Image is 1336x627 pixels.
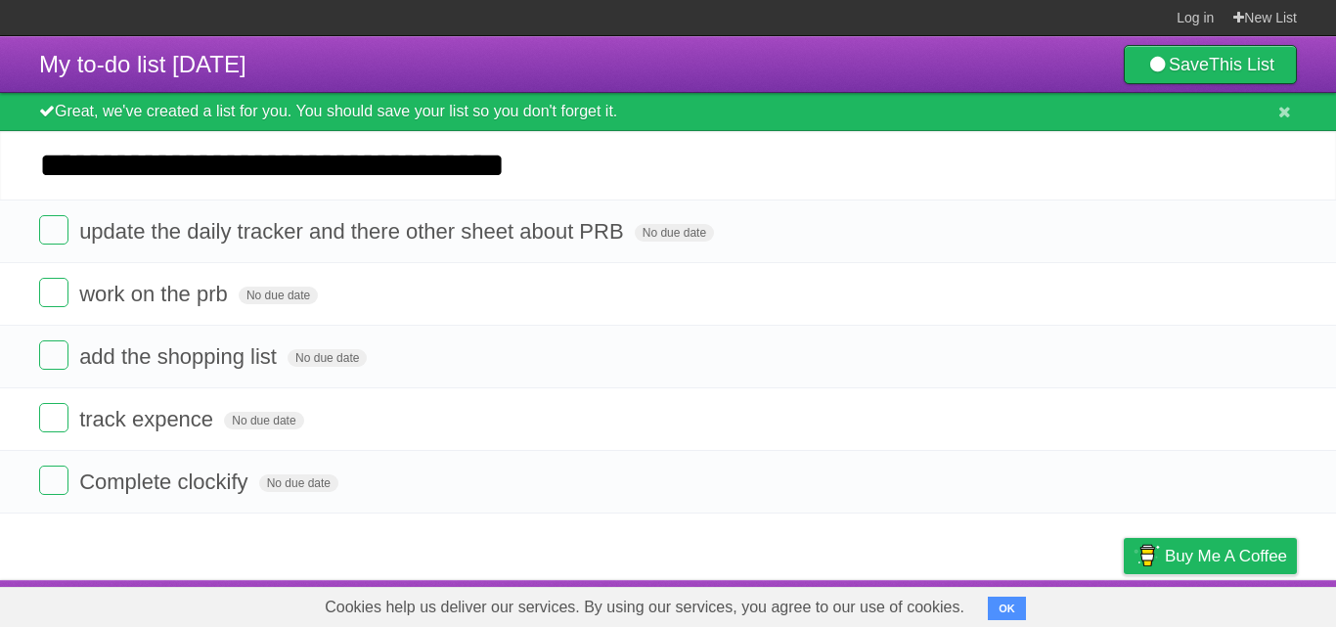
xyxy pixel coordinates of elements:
[288,349,367,367] span: No due date
[259,474,338,492] span: No due date
[1124,538,1297,574] a: Buy me a coffee
[928,585,1007,622] a: Developers
[79,219,628,244] span: update the daily tracker and there other sheet about PRB
[79,407,218,431] span: track expence
[1124,45,1297,84] a: SaveThis List
[39,278,68,307] label: Done
[239,287,318,304] span: No due date
[988,597,1026,620] button: OK
[1165,539,1287,573] span: Buy me a coffee
[79,470,252,494] span: Complete clockify
[39,466,68,495] label: Done
[1174,585,1297,622] a: Suggest a feature
[864,585,905,622] a: About
[39,215,68,245] label: Done
[39,403,68,432] label: Done
[1209,55,1274,74] b: This List
[39,51,246,77] span: My to-do list [DATE]
[1134,539,1160,572] img: Buy me a coffee
[635,224,714,242] span: No due date
[224,412,303,429] span: No due date
[39,340,68,370] label: Done
[79,344,282,369] span: add the shopping list
[1032,585,1075,622] a: Terms
[305,588,984,627] span: Cookies help us deliver our services. By using our services, you agree to our use of cookies.
[1098,585,1149,622] a: Privacy
[79,282,233,306] span: work on the prb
